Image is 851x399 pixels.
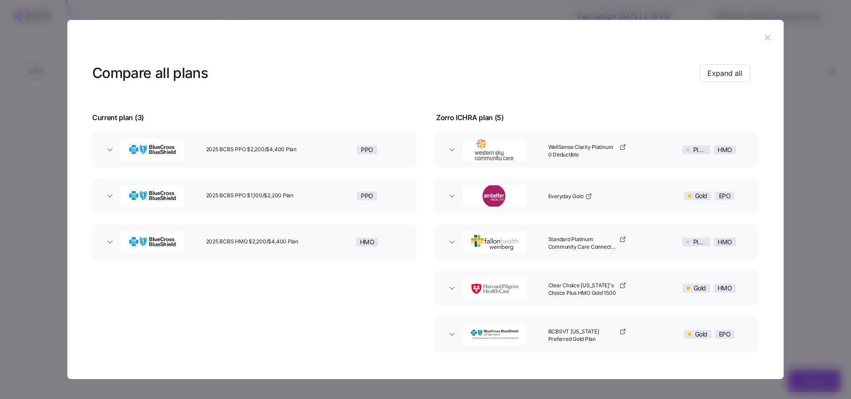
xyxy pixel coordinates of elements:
span: Clear Choice [US_STATE]'s Choice Plus HMO Gold 1500 [548,282,617,297]
span: HMO [718,146,732,154]
img: BlueCross BlueShield [121,138,183,161]
span: 2025 BCBS PPO $2,200/$4,400 Plan [206,146,312,153]
button: BlueCross BlueShield2025 BCBS HMO $2,200/$4,400 PlanHMO [92,224,417,260]
span: HMO [718,238,732,246]
img: BlueCross BlueShield [121,231,183,254]
a: Standard Platinum: Community Care Connector Platinum [548,236,626,251]
img: Fallon Health [464,231,526,254]
span: Expand all [707,68,742,78]
a: Everyday Gold [548,193,593,200]
span: PPO [361,192,373,200]
span: HMO [360,238,375,246]
a: Clear Choice [US_STATE]'s Choice Plus HMO Gold 1500 [548,282,626,297]
button: BlueCross BlueShield of VermontBCBSVT [US_STATE] Preferred Gold PlanGoldEPO [434,317,759,352]
img: Ambetter [464,184,526,207]
span: 2025 BCBS PPO $1,100/$2,200 Plan [206,192,312,199]
h3: Compare all plans [92,63,208,83]
button: Fallon HealthStandard Platinum: Community Care Connector PlatinumPlatinumHMO [434,224,759,260]
span: EPO [719,192,731,200]
span: Standard Platinum: Community Care Connector Platinum [548,236,617,251]
span: Zorro ICHRA plan ( 5 ) [436,112,504,123]
button: Harvard PilgrimClear Choice [US_STATE]'s Choice Plus HMO Gold 1500GoldHMO [434,270,759,306]
span: Gold [694,284,706,292]
button: BlueCross BlueShield2025 BCBS PPO $2,200/$4,400 PlanPPO [92,132,417,168]
span: WellSense Clarity Platinum 0 Deductible [548,144,617,159]
span: BCBSVT [US_STATE] Preferred Gold Plan [548,328,617,343]
img: WellSense Health Plan [464,138,526,161]
button: BlueCross BlueShield2025 BCBS PPO $1,100/$2,200 PlanPPO [92,178,417,214]
button: Expand all [700,64,750,82]
span: Platinum [693,238,707,246]
span: Platinum [693,146,707,154]
img: Harvard Pilgrim [464,277,526,300]
span: Current plan ( 3 ) [92,112,144,123]
img: BlueCross BlueShield [121,184,183,207]
a: BCBSVT [US_STATE] Preferred Gold Plan [548,328,626,343]
span: EPO [719,330,731,338]
img: BlueCross BlueShield of Vermont [464,323,526,346]
a: WellSense Clarity Platinum 0 Deductible [548,144,626,159]
span: HMO [718,284,732,292]
span: Everyday Gold [548,193,584,200]
span: Gold [695,330,707,338]
span: PPO [361,146,373,154]
button: AmbetterEveryday GoldGoldEPO [434,178,759,214]
button: WellSense Health PlanWellSense Clarity Platinum 0 DeductiblePlatinumHMO [434,132,759,168]
span: Gold [695,192,707,200]
span: 2025 BCBS HMO $2,200/$4,400 Plan [206,238,312,246]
